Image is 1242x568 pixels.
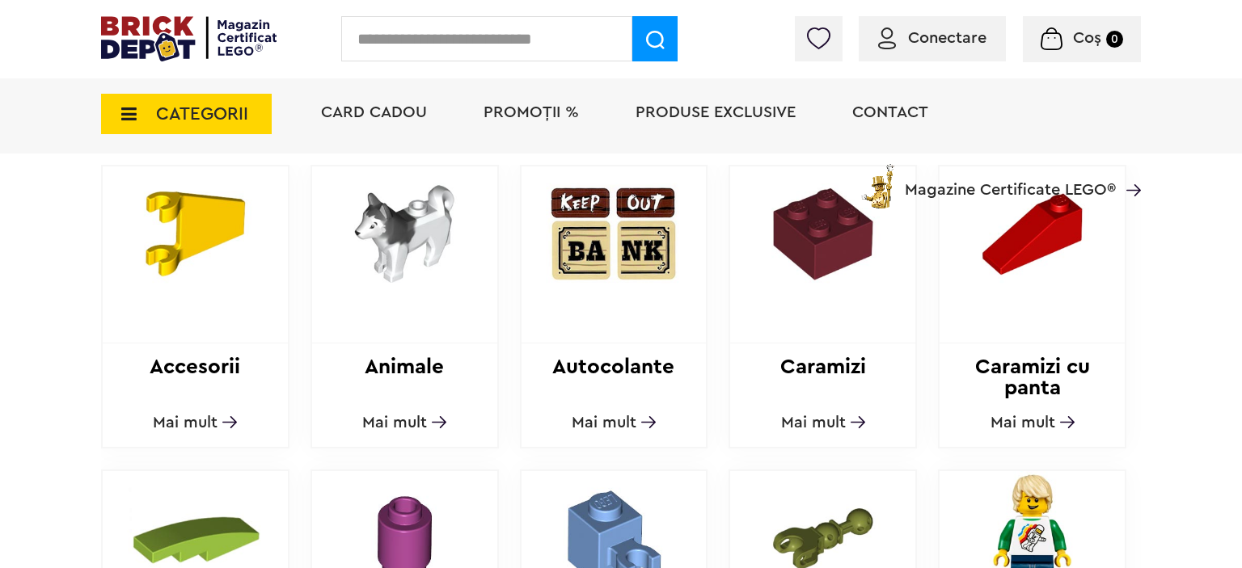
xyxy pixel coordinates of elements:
a: Card Cadou [321,104,427,120]
a: Conectare [878,30,986,46]
span: Mai mult [572,414,636,431]
a: Mai mult [362,414,446,431]
h2: Animale [312,356,497,398]
a: Mai mult [991,414,1075,431]
span: Coș [1073,30,1101,46]
small: 0 [1106,31,1123,48]
a: Mai mult [153,414,237,431]
a: Mai mult [572,414,656,431]
a: Contact [852,104,928,120]
span: Mai mult [991,414,1055,431]
a: Mai mult [781,414,865,431]
span: Conectare [908,30,986,46]
h2: Caramizi cu panta [940,356,1125,398]
a: Magazine Certificate LEGO® [1116,161,1141,177]
h2: Accesorii [103,356,288,398]
span: Mai mult [781,414,846,431]
span: Mai mult [153,414,218,431]
h2: Autocolante [522,356,707,398]
span: Mai mult [362,414,427,431]
span: CATEGORII [156,105,248,123]
a: Produse exclusive [636,104,796,120]
span: Magazine Certificate LEGO® [905,161,1116,198]
h2: Caramizi [730,356,915,398]
a: PROMOȚII % [484,104,579,120]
